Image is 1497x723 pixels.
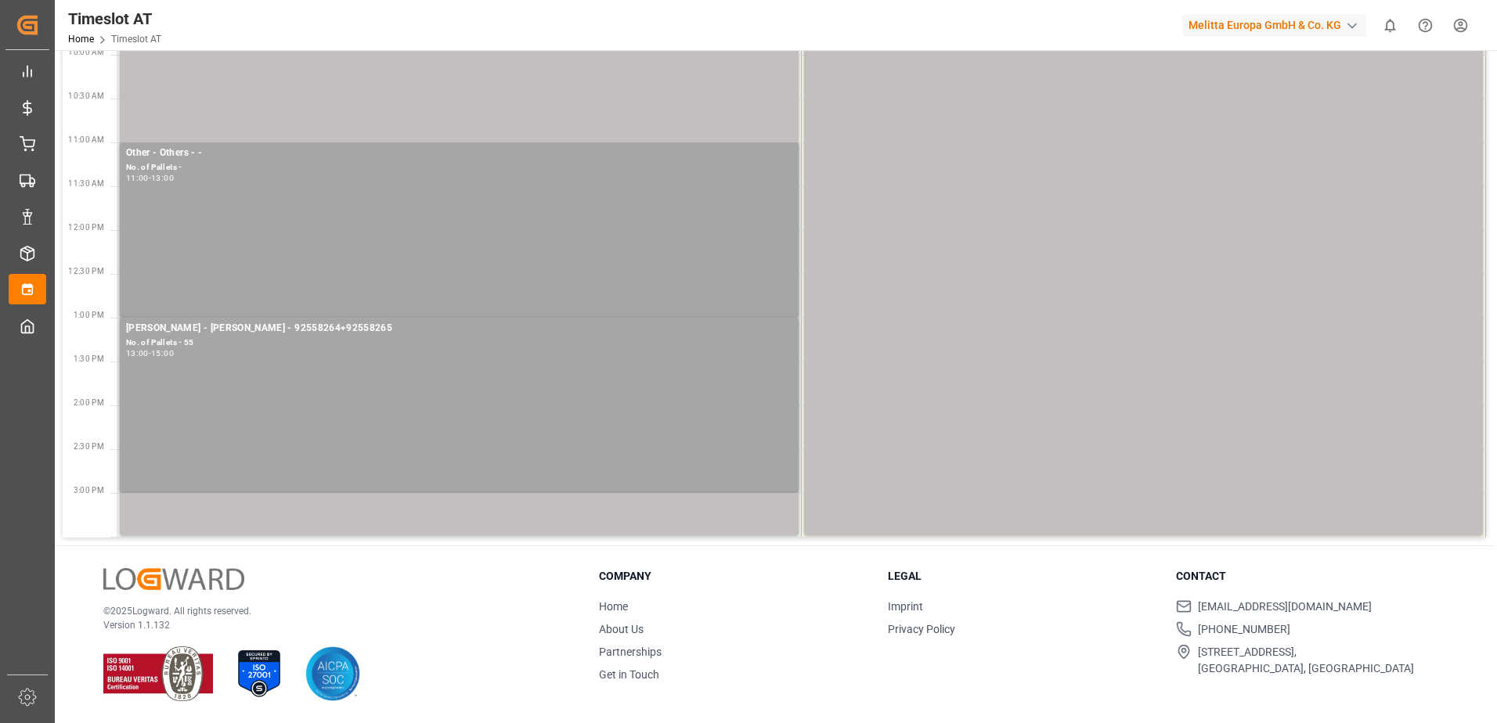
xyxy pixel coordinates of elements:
[151,350,174,357] div: 15:00
[68,48,104,56] span: 10:00 AM
[1408,8,1443,43] button: Help Center
[599,568,868,585] h3: Company
[103,604,560,618] p: © 2025 Logward. All rights reserved.
[74,486,104,495] span: 3:00 PM
[1182,10,1373,40] button: Melitta Europa GmbH & Co. KG
[103,646,213,701] img: ISO 9001 & ISO 14001 Certification
[1176,568,1445,585] h3: Contact
[103,618,560,632] p: Version 1.1.132
[68,179,104,188] span: 11:30 AM
[68,34,94,45] a: Home
[599,668,659,681] a: Get in Touch
[126,336,792,350] div: No. of Pallets - 55
[68,267,104,275] span: 12:30 PM
[888,600,923,613] a: Imprint
[74,354,104,363] span: 1:30 PM
[126,161,792,174] div: No. of Pallets -
[888,623,955,635] a: Privacy Policy
[232,646,287,701] img: ISO 27001 Certification
[305,646,360,701] img: AICPA SOC
[1373,8,1408,43] button: show 0 new notifications
[68,223,104,232] span: 12:00 PM
[1198,644,1414,677] span: [STREET_ADDRESS], [GEOGRAPHIC_DATA], [GEOGRAPHIC_DATA]
[599,623,644,635] a: About Us
[74,311,104,319] span: 1:00 PM
[126,174,149,182] div: 11:00
[1198,599,1372,615] span: [EMAIL_ADDRESS][DOMAIN_NAME]
[599,646,662,658] a: Partnerships
[599,600,628,613] a: Home
[74,398,104,407] span: 2:00 PM
[126,146,792,161] div: Other - Others - -
[1198,621,1290,638] span: [PHONE_NUMBER]
[68,7,161,31] div: Timeslot AT
[103,568,244,591] img: Logward Logo
[126,350,149,357] div: 13:00
[888,568,1157,585] h3: Legal
[68,92,104,100] span: 10:30 AM
[149,350,151,357] div: -
[126,321,792,336] div: [PERSON_NAME] - [PERSON_NAME] - 92558264+92558265
[149,174,151,182] div: -
[68,135,104,144] span: 11:00 AM
[1182,14,1366,37] div: Melitta Europa GmbH & Co. KG
[74,442,104,451] span: 2:30 PM
[151,174,174,182] div: 13:00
